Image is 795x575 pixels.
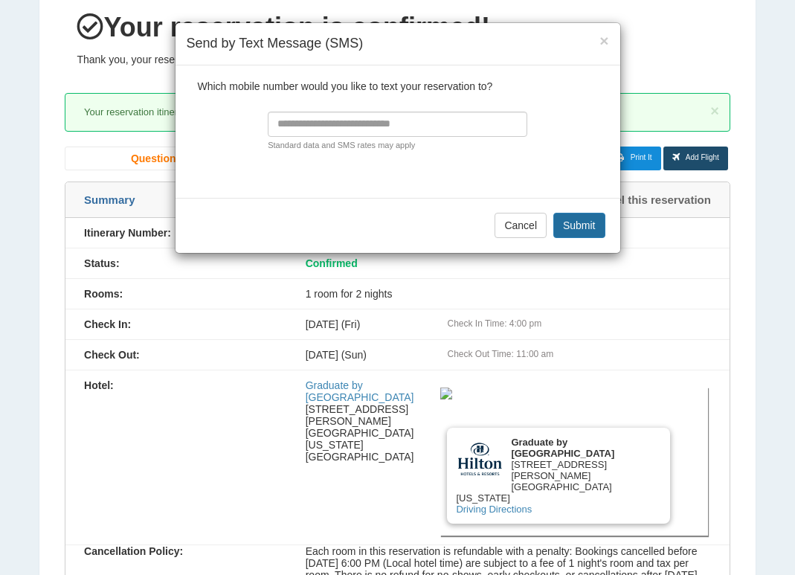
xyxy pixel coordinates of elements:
[198,80,598,92] p: Which mobile number would you like to text your reservation to?
[495,213,547,238] button: Cancel
[599,33,608,48] button: ×
[38,10,68,24] span: Help
[268,137,527,153] p: Standard data and SMS rates may apply
[187,34,609,54] h4: Send by Text Message (SMS)
[553,213,605,238] button: Submit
